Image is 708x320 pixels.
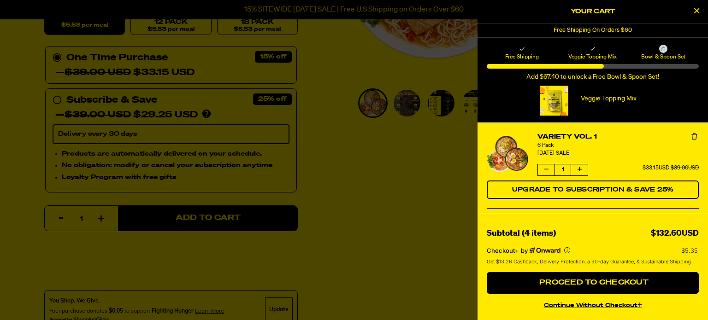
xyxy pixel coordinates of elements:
div: 1 of 1 [478,23,708,37]
div: $132.60USD [651,227,699,240]
button: Close Cart [690,5,703,18]
button: Proceed to Checkout [487,272,699,294]
span: Bowl & Spoon Set [630,53,697,60]
span: Free Shipping [488,53,556,60]
div: Add $67.40 to unlock a Free Bowl & Spoon Set! [487,73,699,81]
span: Veggie Topping Mix [559,53,626,60]
span: $39.00USD [671,165,699,171]
button: Remove Variety Vol. 1 [690,132,699,141]
button: continue without Checkout+ [487,297,699,311]
span: Get $13.26 Cashback, Delivery Protection, a 90-day Guarantee, & Sustainable Shipping [487,258,691,266]
img: Variety Vol. 1 [487,136,528,172]
li: product [487,123,699,208]
button: Switch Variety Vol. 1 to a Subscription [487,180,699,199]
section: Checkout+ [487,240,699,272]
li: product [487,208,699,294]
p: $5.35 [681,247,699,254]
span: $33.15USD [643,165,669,171]
span: Subtotal (4 items) [487,229,556,238]
span: 1 [555,164,571,175]
a: View details for Variety Vol. 1 [487,136,528,172]
h2: Your Cart [487,5,699,18]
p: Veggie Topping Mix [572,95,646,103]
button: Increase quantity of Variety Vol. 1 [571,164,588,175]
button: Decrease quantity of Variety Vol. 1 [538,164,555,175]
a: Powered by Onward [530,247,560,254]
div: 6 Pack [537,142,699,149]
span: by [521,247,528,254]
a: Variety Vol. 1 [537,132,699,142]
button: More info [564,247,570,253]
span: Upgrade to Subscription & Save 25% [512,186,674,193]
div: [DATE] SALE [537,149,699,158]
span: Proceed to Checkout [537,279,649,286]
span: Checkout+ [487,247,519,254]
